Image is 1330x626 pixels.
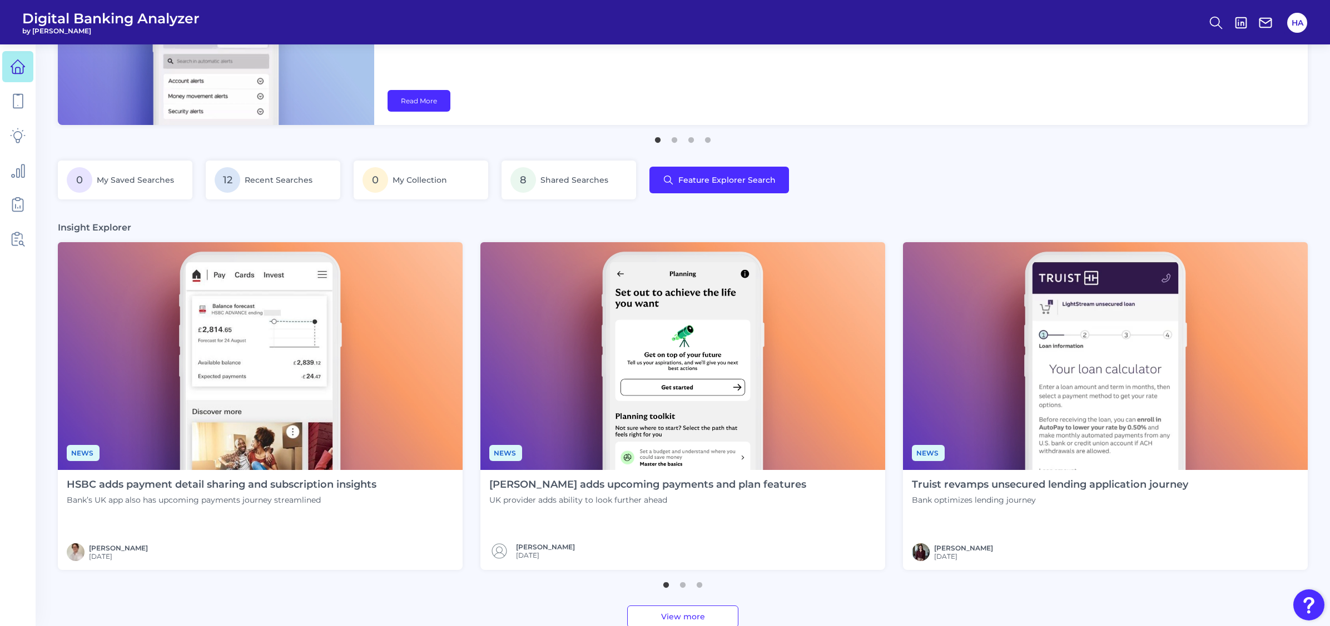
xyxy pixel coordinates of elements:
a: [PERSON_NAME] [516,543,575,551]
span: Recent Searches [245,175,312,185]
p: UK provider adds ability to look further ahead [489,495,806,505]
span: by [PERSON_NAME] [22,27,200,35]
span: News [489,445,522,461]
a: [PERSON_NAME] [934,544,993,552]
a: 8Shared Searches [502,161,636,199]
img: MIchael McCaw [67,543,85,561]
button: 2 [669,132,680,143]
span: 0 [67,167,92,193]
p: Bank optimizes lending journey [912,495,1188,505]
a: News [912,447,945,458]
span: [DATE] [89,552,148,560]
span: 8 [510,167,536,193]
h4: Truist revamps unsecured lending application journey [912,479,1188,491]
button: 1 [661,577,672,588]
span: News [912,445,945,461]
span: 12 [215,167,240,193]
img: News - Phone.png [58,242,463,470]
button: 2 [677,577,688,588]
h4: [PERSON_NAME] adds upcoming payments and plan features [489,479,806,491]
h4: HSBC adds payment detail sharing and subscription insights [67,479,376,491]
button: 4 [702,132,713,143]
a: News [67,447,100,458]
a: [PERSON_NAME] [89,544,148,552]
a: Read More [388,90,450,112]
button: Open Resource Center [1293,589,1324,620]
span: [DATE] [516,551,575,559]
span: Shared Searches [540,175,608,185]
p: Bank’s UK app also has upcoming payments journey streamlined [67,495,376,505]
span: 0 [363,167,388,193]
h3: Insight Explorer [58,222,131,233]
button: 3 [686,132,697,143]
button: HA [1287,13,1307,33]
span: News [67,445,100,461]
a: 12Recent Searches [206,161,340,199]
button: Feature Explorer Search [649,167,789,193]
span: Digital Banking Analyzer [22,10,200,27]
button: 3 [694,577,705,588]
span: My Saved Searches [97,175,174,185]
span: Feature Explorer Search [678,176,776,184]
a: 0My Collection [354,161,488,199]
img: News - Phone (3).png [903,242,1308,470]
span: My Collection [393,175,447,185]
img: News - Phone (4).png [480,242,885,470]
a: News [489,447,522,458]
button: 1 [652,132,663,143]
span: [DATE] [934,552,993,560]
img: RNFetchBlobTmp_0b8yx2vy2p867rz195sbp4h.png [912,543,930,561]
a: 0My Saved Searches [58,161,192,199]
